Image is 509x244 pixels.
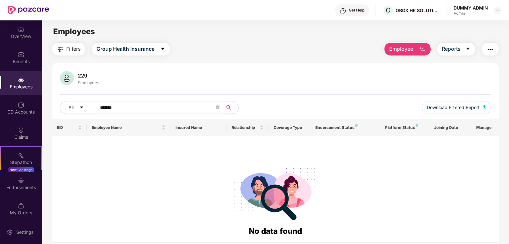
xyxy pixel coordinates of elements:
[68,104,74,111] span: All
[226,119,269,136] th: Relationship
[60,101,99,114] button: Allcaret-down
[471,119,499,136] th: Manage
[18,77,24,83] img: svg+xml;base64,PHN2ZyBpZD0iRW1wbG95ZWVzIiB4bWxucz0iaHR0cDovL3d3dy53My5vcmcvMjAwMC9zdmciIHdpZHRoPS...
[483,105,486,109] img: svg+xml;base64,PHN2ZyB4bWxucz0iaHR0cDovL3d3dy53My5vcmcvMjAwMC9zdmciIHhtbG5zOnhsaW5rPSJodHRwOi8vd3...
[57,46,64,53] img: svg+xml;base64,PHN2ZyB4bWxucz0iaHR0cDovL3d3dy53My5vcmcvMjAwMC9zdmciIHdpZHRoPSIyNCIgaGVpZ2h0PSIyNC...
[14,229,35,235] div: Settings
[87,119,170,136] th: Employee Name
[437,43,475,55] button: Reportscaret-down
[76,80,101,85] div: Employees
[315,125,375,130] div: Endorsement Status
[427,104,480,111] span: Download Filtered Report
[340,8,346,14] img: svg+xml;base64,PHN2ZyBpZD0iSGVscC0zMngzMiIgeG1sbnM9Imh0dHA6Ly93d3cudzMub3JnLzIwMDAvc3ZnIiB3aWR0aD...
[52,43,85,55] button: Filters
[454,5,488,11] div: DUMMY ADMIN
[216,105,219,111] span: close-circle
[355,124,358,127] img: svg+xml;base64,PHN2ZyB4bWxucz0iaHR0cDovL3d3dy53My5vcmcvMjAwMC9zdmciIHdpZHRoPSI4IiBoZWlnaHQ9IjgiIH...
[396,7,440,13] div: OBOX HR SOLUTIONS PRIVATE LIMITED (Employee )
[60,71,74,85] img: svg+xml;base64,PHN2ZyB4bWxucz0iaHR0cDovL3d3dy53My5vcmcvMjAwMC9zdmciIHhtbG5zOnhsaW5rPSJodHRwOi8vd3...
[216,105,219,109] span: close-circle
[18,152,24,159] img: svg+xml;base64,PHN2ZyB4bWxucz0iaHR0cDovL3d3dy53My5vcmcvMjAwMC9zdmciIHdpZHRoPSIyMSIgaGVpZ2h0PSIyMC...
[465,46,470,52] span: caret-down
[8,6,49,14] img: New Pazcare Logo
[52,119,87,136] th: EID
[97,45,154,53] span: Group Health Insurance
[495,8,500,13] img: svg+xml;base64,PHN2ZyBpZD0iRHJvcGRvd24tMzJ4MzIiIHhtbG5zPSJodHRwOi8vd3d3LnczLm9yZy8yMDAwL3N2ZyIgd2...
[454,11,488,16] div: Admin
[223,101,239,114] button: search
[429,119,471,136] th: Joining Date
[486,46,494,53] img: svg+xml;base64,PHN2ZyB4bWxucz0iaHR0cDovL3d3dy53My5vcmcvMjAwMC9zdmciIHdpZHRoPSIyNCIgaGVpZ2h0PSIyNC...
[7,229,13,235] img: svg+xml;base64,PHN2ZyBpZD0iU2V0dGluZy0yMHgyMCIgeG1sbnM9Imh0dHA6Ly93d3cudzMub3JnLzIwMDAvc3ZnIiB3aW...
[57,125,77,130] span: EID
[18,102,24,108] img: svg+xml;base64,PHN2ZyBpZD0iQ0RfQWNjb3VudHMiIGRhdGEtbmFtZT0iQ0QgQWNjb3VudHMiIHhtbG5zPSJodHRwOi8vd3...
[79,105,84,110] span: caret-down
[18,203,24,209] img: svg+xml;base64,PHN2ZyBpZD0iTXlfT3JkZXJzIiBkYXRhLW5hbWU9Ik15IE9yZGVycyIgeG1sbnM9Imh0dHA6Ly93d3cudz...
[76,72,101,79] div: 229
[442,45,460,53] span: Reports
[389,45,413,53] span: Employee
[160,46,165,52] span: caret-down
[232,125,259,130] span: Relationship
[386,6,391,14] span: O
[18,26,24,33] img: svg+xml;base64,PHN2ZyBpZD0iSG9tZSIgeG1sbnM9Imh0dHA6Ly93d3cudzMub3JnLzIwMDAvc3ZnIiB3aWR0aD0iMjAiIG...
[18,51,24,58] img: svg+xml;base64,PHN2ZyBpZD0iQmVuZWZpdHMiIHhtbG5zPSJodHRwOi8vd3d3LnczLm9yZy8yMDAwL3N2ZyIgd2lkdGg9Ij...
[8,167,34,172] div: New Challenge
[422,101,491,114] button: Download Filtered Report
[269,119,311,136] th: Coverage Type
[385,125,424,130] div: Platform Status
[92,43,170,55] button: Group Health Insurancecaret-down
[229,160,321,225] img: svg+xml;base64,PHN2ZyB4bWxucz0iaHR0cDovL3d3dy53My5vcmcvMjAwMC9zdmciIHdpZHRoPSIyODgiIGhlaWdodD0iMj...
[92,125,161,130] span: Employee Name
[349,8,364,13] div: Get Help
[170,119,226,136] th: Insured Name
[249,226,302,236] span: No data found
[66,45,81,53] span: Filters
[18,127,24,133] img: svg+xml;base64,PHN2ZyBpZD0iQ2xhaW0iIHhtbG5zPSJodHRwOi8vd3d3LnczLm9yZy8yMDAwL3N2ZyIgd2lkdGg9IjIwIi...
[418,46,426,53] img: svg+xml;base64,PHN2ZyB4bWxucz0iaHR0cDovL3d3dy53My5vcmcvMjAwMC9zdmciIHhtbG5zOnhsaW5rPSJodHRwOi8vd3...
[223,105,235,110] span: search
[18,177,24,184] img: svg+xml;base64,PHN2ZyBpZD0iRW5kb3JzZW1lbnRzIiB4bWxucz0iaHR0cDovL3d3dy53My5vcmcvMjAwMC9zdmciIHdpZH...
[53,27,95,36] span: Employees
[1,159,41,166] div: Stepathon
[384,43,431,55] button: Employee
[416,124,418,127] img: svg+xml;base64,PHN2ZyB4bWxucz0iaHR0cDovL3d3dy53My5vcmcvMjAwMC9zdmciIHdpZHRoPSI4IiBoZWlnaHQ9IjgiIH...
